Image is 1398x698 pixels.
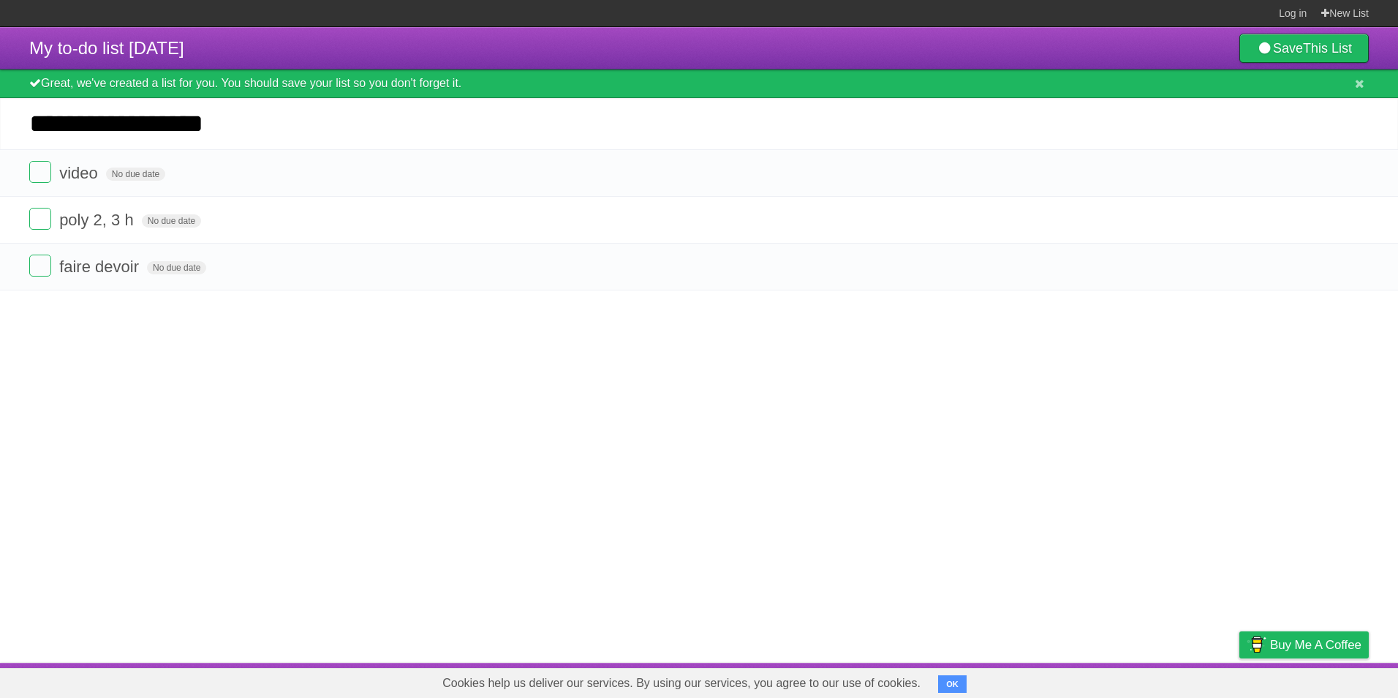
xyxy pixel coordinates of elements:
[59,164,102,182] span: video
[106,168,165,181] span: No due date
[1171,667,1203,694] a: Terms
[938,675,967,693] button: OK
[1277,667,1369,694] a: Suggest a feature
[1045,667,1076,694] a: About
[59,258,143,276] span: faire devoir
[59,211,137,229] span: poly 2, 3 h
[1239,34,1369,63] a: SaveThis List
[1270,632,1361,658] span: Buy me a coffee
[1220,667,1258,694] a: Privacy
[142,214,201,228] span: No due date
[29,255,51,277] label: Done
[29,161,51,183] label: Done
[1247,632,1266,657] img: Buy me a coffee
[428,669,935,698] span: Cookies help us deliver our services. By using our services, you agree to our use of cookies.
[1303,41,1352,56] b: This List
[29,38,184,58] span: My to-do list [DATE]
[29,208,51,230] label: Done
[1093,667,1152,694] a: Developers
[1239,631,1369,658] a: Buy me a coffee
[147,261,206,274] span: No due date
